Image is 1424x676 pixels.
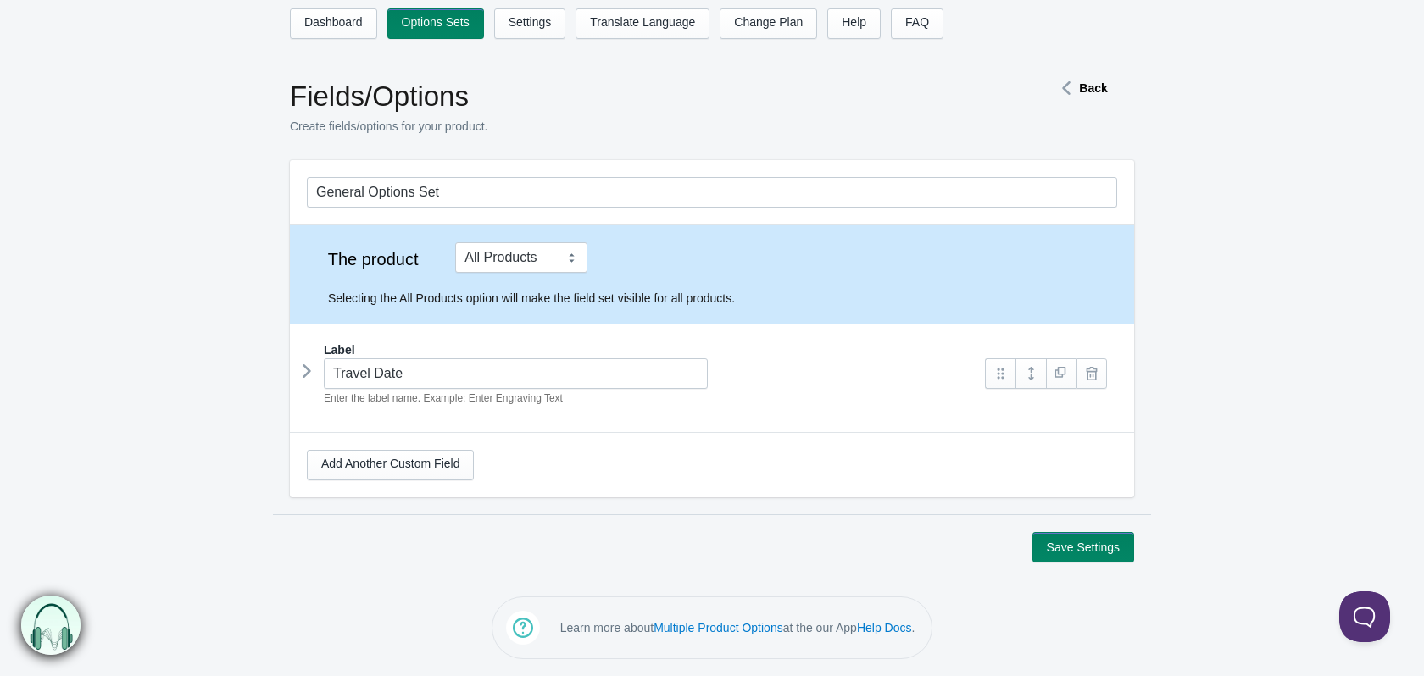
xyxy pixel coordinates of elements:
[827,8,881,39] a: Help
[307,251,439,268] label: The product
[494,8,566,39] a: Settings
[324,392,563,404] em: Enter the label name. Example: Enter Engraving Text
[290,8,377,39] a: Dashboard
[21,596,81,655] img: bxm.png
[654,621,783,634] a: Multiple Product Options
[576,8,709,39] a: Translate Language
[328,290,1117,307] p: Selecting the All Products option will make the field set visible for all products.
[387,8,484,39] a: Options Sets
[1032,532,1134,562] button: Save Settings
[891,8,943,39] a: FAQ
[857,621,912,634] a: Help Docs
[1339,591,1390,642] iframe: Toggle Customer Support
[1054,81,1107,95] a: Back
[1079,81,1107,95] strong: Back
[290,118,993,135] p: Create fields/options for your product.
[720,8,817,39] a: Change Plan
[307,177,1117,208] input: General Options Set
[560,619,915,636] p: Learn more about at the our App .
[324,341,355,358] label: Label
[307,450,474,480] a: Add Another Custom Field
[290,80,993,114] h1: Fields/Options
